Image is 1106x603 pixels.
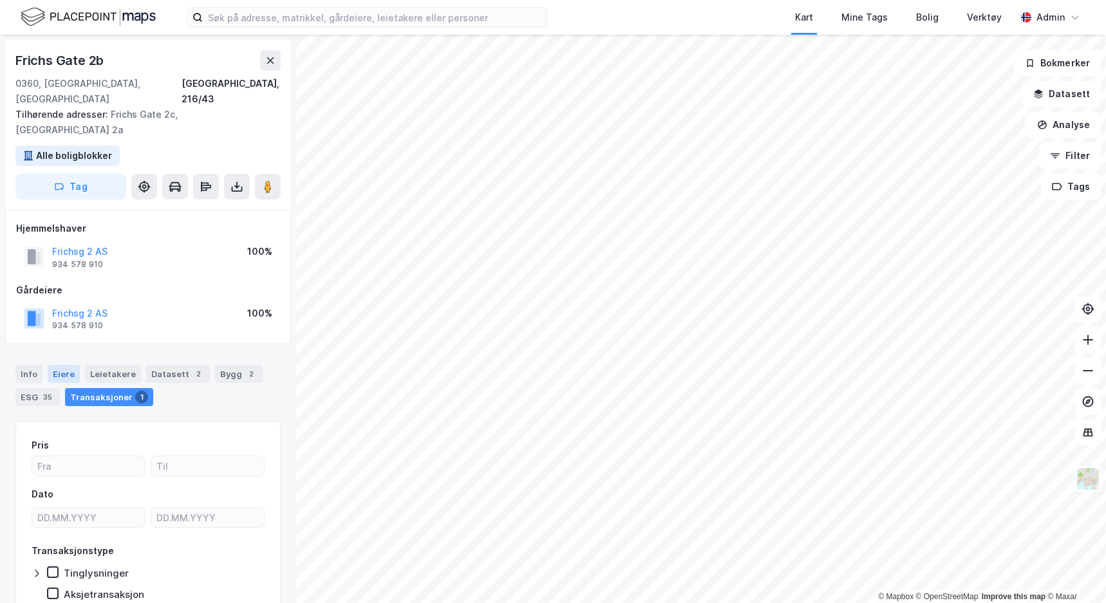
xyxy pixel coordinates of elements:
[1041,174,1101,199] button: Tags
[15,109,111,120] span: Tilhørende adresser:
[245,367,258,380] div: 2
[15,388,60,406] div: ESG
[85,365,141,383] div: Leietakere
[52,320,103,331] div: 934 578 910
[48,365,80,383] div: Eiere
[247,244,272,259] div: 100%
[32,456,145,476] input: Fra
[203,8,547,27] input: Søk på adresse, matrikkel, gårdeiere, leietakere eller personer
[64,588,144,600] div: Aksjetransaksjon
[15,76,182,107] div: 0360, [GEOGRAPHIC_DATA], [GEOGRAPHIC_DATA]
[41,391,55,404] div: 35
[32,508,145,527] input: DD.MM.YYYY
[1042,541,1106,603] div: Kontrollprogram for chat
[192,367,205,380] div: 2
[1042,541,1106,603] iframe: Chat Widget
[15,174,126,199] button: Tag
[15,107,270,138] div: Frichs Gate 2c, [GEOGRAPHIC_DATA] 2a
[32,543,114,559] div: Transaksjonstype
[151,456,264,476] input: Til
[795,10,813,25] div: Kart
[65,388,153,406] div: Transaksjoner
[15,365,42,383] div: Info
[982,592,1045,601] a: Improve this map
[32,487,53,502] div: Dato
[21,6,156,28] img: logo.f888ab2527a4732fd821a326f86c7f29.svg
[36,148,112,163] div: Alle boligblokker
[16,283,280,298] div: Gårdeiere
[16,221,280,236] div: Hjemmelshaver
[1022,81,1101,107] button: Datasett
[52,259,103,270] div: 934 578 910
[215,365,263,383] div: Bygg
[1076,467,1100,491] img: Z
[182,76,281,107] div: [GEOGRAPHIC_DATA], 216/43
[916,10,939,25] div: Bolig
[1036,10,1065,25] div: Admin
[916,592,979,601] a: OpenStreetMap
[64,567,129,579] div: Tinglysninger
[146,365,210,383] div: Datasett
[15,50,106,71] div: Frichs Gate 2b
[247,306,272,321] div: 100%
[151,508,264,527] input: DD.MM.YYYY
[32,438,49,453] div: Pris
[1014,50,1101,76] button: Bokmerker
[1039,143,1101,169] button: Filter
[967,10,1002,25] div: Verktøy
[1026,112,1101,138] button: Analyse
[841,10,888,25] div: Mine Tags
[135,391,148,404] div: 1
[878,592,914,601] a: Mapbox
